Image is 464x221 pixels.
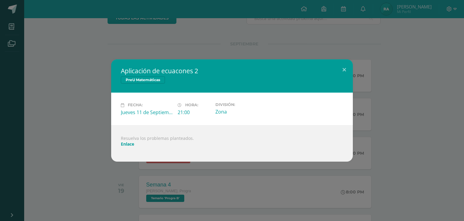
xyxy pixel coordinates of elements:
[215,102,267,107] label: División:
[121,141,134,147] a: Enlace
[128,103,143,107] span: Fecha:
[336,59,353,80] button: Close (Esc)
[111,125,353,162] div: Resuelva los problemas planteados.
[121,76,165,84] span: PreU Matemáticas
[121,109,173,116] div: Jueves 11 de Septiembre
[185,103,198,107] span: Hora:
[121,67,343,75] h2: Aplicación de ecuacones 2
[178,109,211,116] div: 21:00
[215,108,267,115] div: Zona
